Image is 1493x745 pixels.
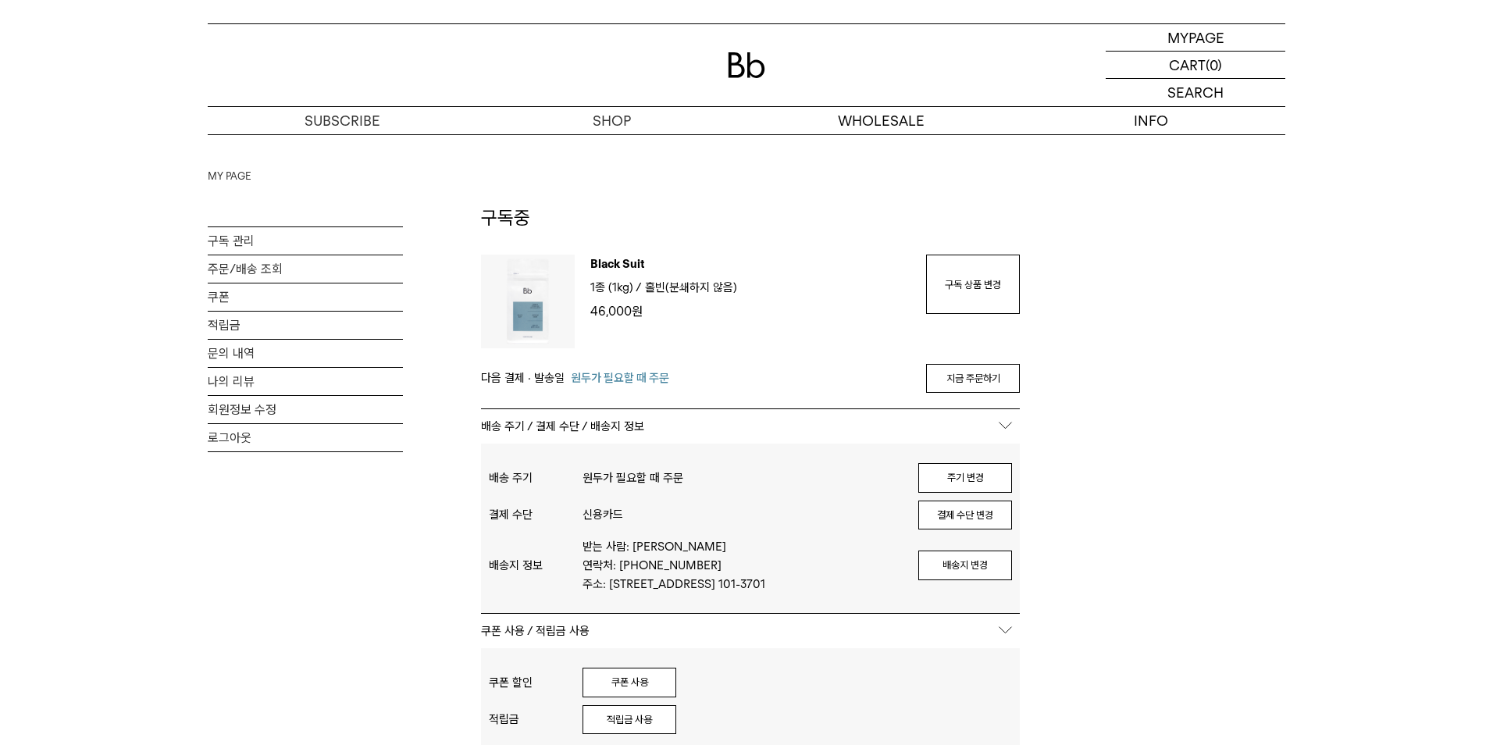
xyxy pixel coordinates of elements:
[489,471,583,485] div: 배송 주기
[208,283,403,311] a: 쿠폰
[918,551,1012,580] button: 배송지 변경
[926,364,1020,394] a: 지금 주문하기
[481,369,565,387] span: 다음 결제 · 발송일
[1169,52,1206,78] p: CART
[208,312,403,339] a: 적립금
[728,52,765,78] img: 로고
[1167,24,1224,51] p: MYPAGE
[208,255,403,283] a: 주문/배송 조회
[645,278,737,297] p: 홀빈(분쇄하지 않음)
[477,107,746,134] a: SHOP
[583,469,903,487] p: 원두가 필요할 때 주문
[583,537,903,556] p: 받는 사람: [PERSON_NAME]
[632,304,643,319] span: 원
[481,614,1020,648] p: 쿠폰 사용 / 적립금 사용
[590,301,910,322] p: 46,000
[1106,24,1285,52] a: MYPAGE
[208,424,403,451] a: 로그아웃
[208,107,477,134] a: SUBSCRIBE
[746,107,1016,134] p: WHOLESALE
[489,712,583,726] div: 적립금
[208,396,403,423] a: 회원정보 수정
[481,255,575,348] img: 상품이미지
[1167,79,1224,106] p: SEARCH
[1016,107,1285,134] p: INFO
[481,409,1020,444] p: 배송 주기 / 결제 수단 / 배송지 정보
[208,227,403,255] a: 구독 관리
[583,575,903,594] p: 주소: [STREET_ADDRESS] 101-3701
[590,280,642,294] span: 1종 (1kg) /
[208,169,251,184] a: MY PAGE
[918,463,1012,493] button: 주기 변경
[489,558,583,572] div: 배송지 정보
[583,705,676,735] button: 적립금 사용
[583,556,903,575] p: 연락처: [PHONE_NUMBER]
[583,505,903,524] p: 신용카드
[489,508,583,522] div: 결제 수단
[926,255,1020,314] a: 구독 상품 변경
[208,368,403,395] a: 나의 리뷰
[481,205,1020,255] h2: 구독중
[208,340,403,367] a: 문의 내역
[1206,52,1222,78] p: (0)
[590,255,910,278] p: Black Suit
[489,675,583,690] div: 쿠폰 할인
[1106,52,1285,79] a: CART (0)
[571,369,669,387] span: 원두가 필요할 때 주문
[918,501,1012,530] button: 결제 수단 변경
[583,668,676,697] button: 쿠폰 사용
